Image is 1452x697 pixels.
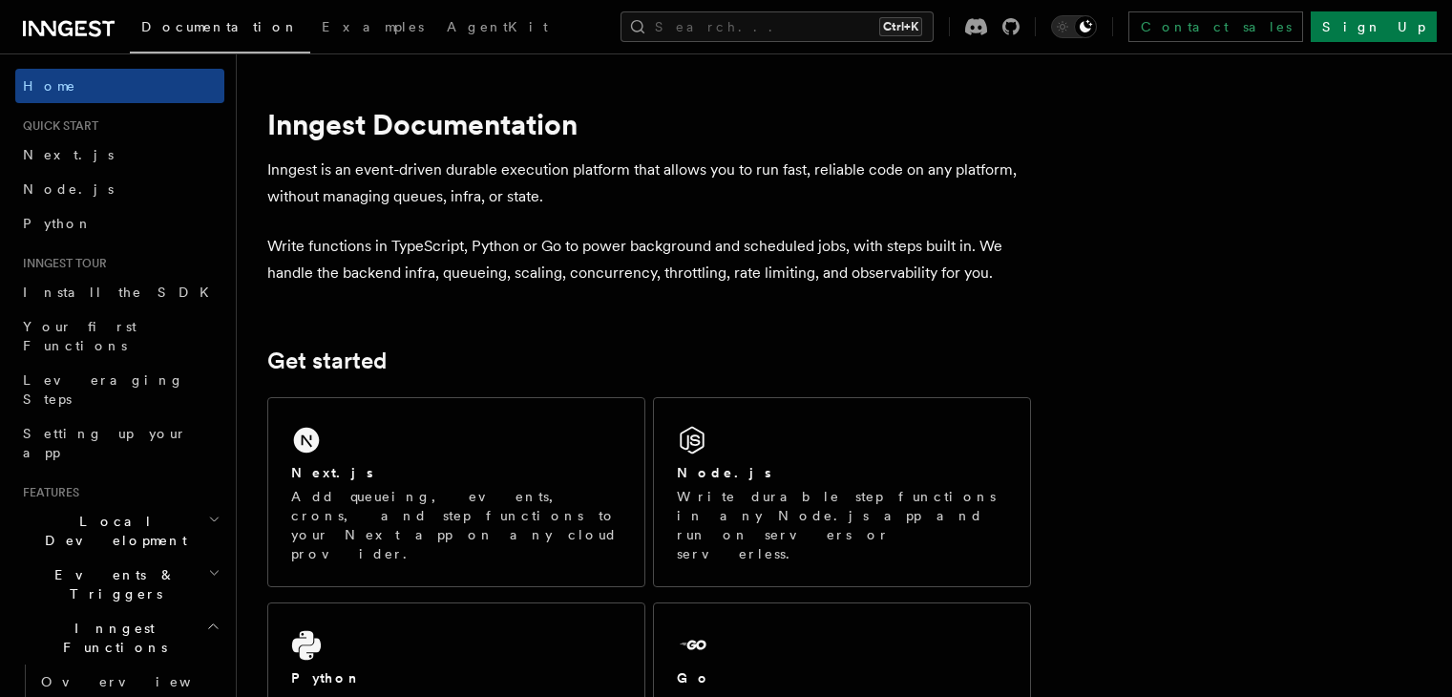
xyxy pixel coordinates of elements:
[23,285,221,300] span: Install the SDK
[447,19,548,34] span: AgentKit
[267,107,1031,141] h1: Inngest Documentation
[1051,15,1097,38] button: Toggle dark mode
[879,17,922,36] kbd: Ctrl+K
[15,558,224,611] button: Events & Triggers
[141,19,299,34] span: Documentation
[15,256,107,271] span: Inngest tour
[291,487,621,563] p: Add queueing, events, crons, and step functions to your Next app on any cloud provider.
[15,611,224,665] button: Inngest Functions
[267,233,1031,286] p: Write functions in TypeScript, Python or Go to power background and scheduled jobs, with steps bu...
[1311,11,1437,42] a: Sign Up
[15,118,98,134] span: Quick start
[15,69,224,103] a: Home
[267,157,1031,210] p: Inngest is an event-driven durable execution platform that allows you to run fast, reliable code ...
[23,216,93,231] span: Python
[15,172,224,206] a: Node.js
[15,416,224,470] a: Setting up your app
[23,76,76,95] span: Home
[677,487,1007,563] p: Write durable step functions in any Node.js app and run on servers or serverless.
[23,372,184,407] span: Leveraging Steps
[291,463,373,482] h2: Next.js
[267,348,387,374] a: Get started
[15,137,224,172] a: Next.js
[23,426,187,460] span: Setting up your app
[41,674,238,689] span: Overview
[15,512,208,550] span: Local Development
[15,485,79,500] span: Features
[435,6,559,52] a: AgentKit
[130,6,310,53] a: Documentation
[621,11,934,42] button: Search...Ctrl+K
[322,19,424,34] span: Examples
[23,147,114,162] span: Next.js
[15,275,224,309] a: Install the SDK
[310,6,435,52] a: Examples
[15,619,206,657] span: Inngest Functions
[15,504,224,558] button: Local Development
[1128,11,1303,42] a: Contact sales
[23,319,137,353] span: Your first Functions
[291,668,362,687] h2: Python
[267,397,645,587] a: Next.jsAdd queueing, events, crons, and step functions to your Next app on any cloud provider.
[15,565,208,603] span: Events & Triggers
[677,463,771,482] h2: Node.js
[653,397,1031,587] a: Node.jsWrite durable step functions in any Node.js app and run on servers or serverless.
[23,181,114,197] span: Node.js
[677,668,711,687] h2: Go
[15,309,224,363] a: Your first Functions
[15,206,224,241] a: Python
[15,363,224,416] a: Leveraging Steps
